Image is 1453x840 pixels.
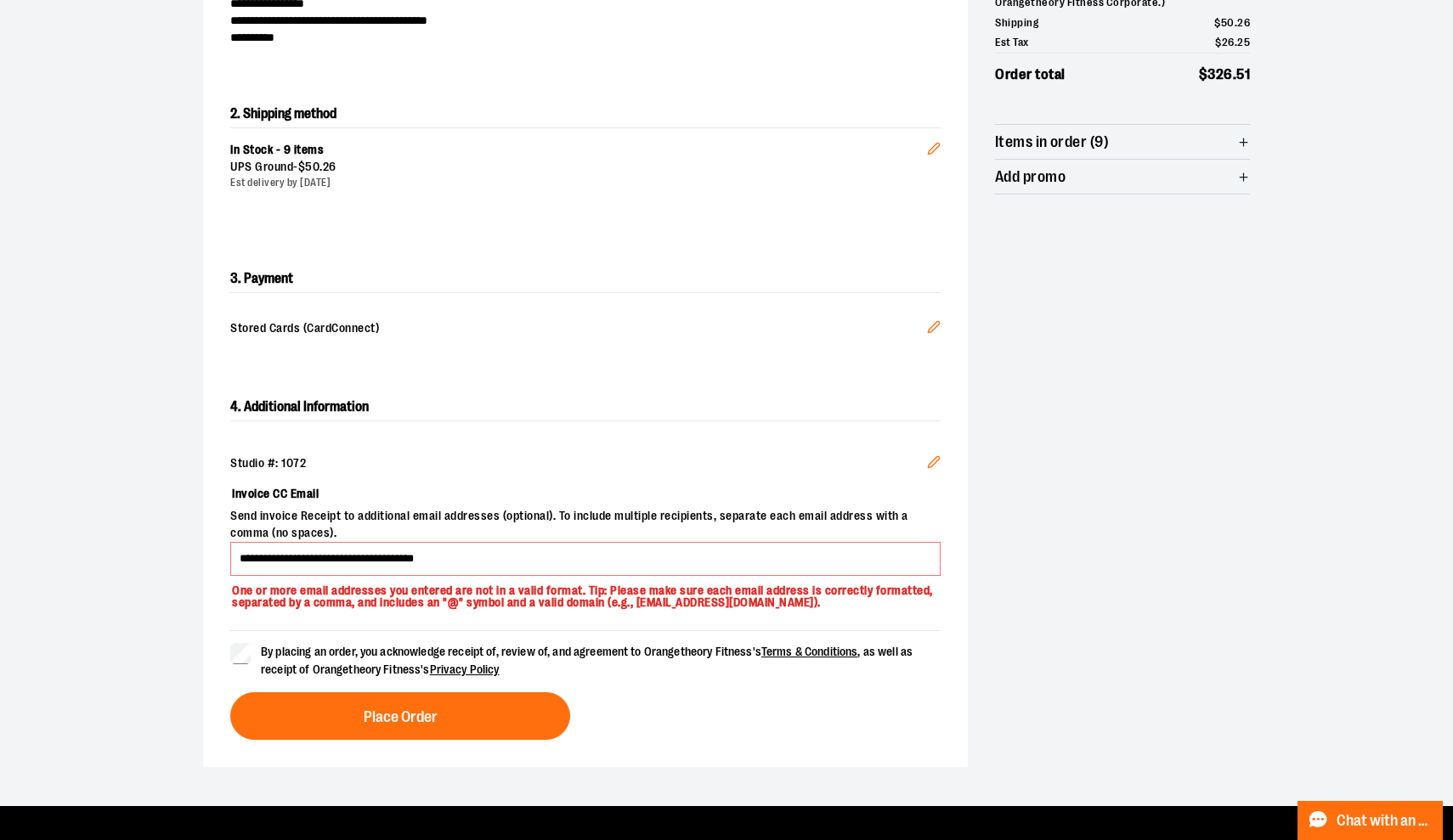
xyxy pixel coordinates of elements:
span: $ [1199,66,1208,82]
span: 25 [1237,36,1250,48]
input: By placing an order, you acknowledge receipt of, review of, and agreement to Orangetheory Fitness... [230,643,251,663]
button: Chat with an Expert [1298,801,1444,840]
button: Edit [913,115,954,174]
div: UPS Ground - [230,159,927,176]
div: Est delivery by [DATE] [230,176,927,190]
span: 326 [1207,66,1233,82]
span: 50 [305,160,319,173]
a: Terms & Conditions [761,645,858,658]
span: 50 [1221,16,1235,29]
h2: 3. Payment [230,265,941,293]
span: Chat with an Expert [1337,813,1433,829]
button: Place Order [230,692,570,740]
span: . [1235,16,1238,29]
button: Edit [913,442,954,488]
span: Place Order [364,709,438,725]
span: Shipping [995,14,1038,31]
div: Studio #: 1072 [230,455,941,472]
span: 26 [1237,16,1250,29]
h2: 2. Shipping method [230,100,941,127]
span: Est Tax [995,34,1029,51]
div: In Stock - 9 items [230,142,927,159]
span: By placing an order, you acknowledge receipt of, review of, and agreement to Orangetheory Fitness... [261,645,913,676]
span: Add promo [995,169,1066,185]
button: Add promo [995,160,1250,194]
p: One or more email addresses you entered are not in a valid format. Tip: Please make sure each ema... [230,576,941,610]
span: $ [1214,16,1221,29]
button: Edit [913,307,954,352]
span: Order total [995,64,1066,86]
a: Privacy Policy [430,662,500,676]
span: . [1235,36,1238,48]
span: 26 [1222,36,1235,48]
label: Invoice CC Email [230,479,941,508]
span: 26 [323,160,336,173]
span: . [319,160,323,173]
h2: 4. Additional Information [230,393,941,421]
span: Stored Cards (CardConnect) [230,320,927,339]
span: 51 [1236,66,1250,82]
span: Send invoice Receipt to additional email addresses (optional). To include multiple recipients, se... [230,508,941,542]
button: Items in order (9) [995,125,1250,159]
span: Items in order (9) [995,134,1109,150]
span: $ [298,160,306,173]
span: $ [1215,36,1222,48]
span: . [1233,66,1237,82]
